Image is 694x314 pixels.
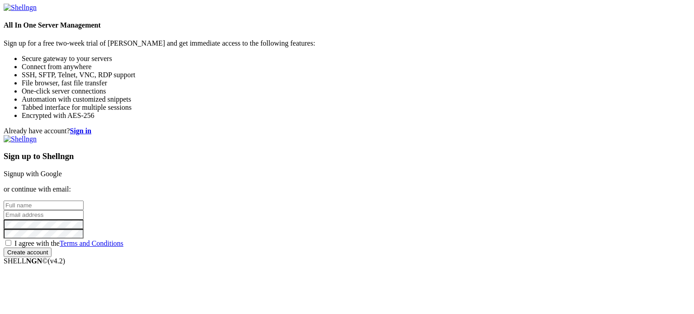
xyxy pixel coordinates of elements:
[22,79,690,87] li: File browser, fast file transfer
[4,185,690,193] p: or continue with email:
[70,127,92,135] a: Sign in
[4,201,84,210] input: Full name
[22,63,690,71] li: Connect from anywhere
[22,95,690,103] li: Automation with customized snippets
[5,240,11,246] input: I agree with theTerms and Conditions
[26,257,42,265] b: NGN
[60,239,123,247] a: Terms and Conditions
[22,55,690,63] li: Secure gateway to your servers
[4,127,690,135] div: Already have account?
[4,248,52,257] input: Create account
[22,71,690,79] li: SSH, SFTP, Telnet, VNC, RDP support
[4,210,84,220] input: Email address
[22,87,690,95] li: One-click server connections
[22,103,690,112] li: Tabbed interface for multiple sessions
[48,257,66,265] span: 4.2.0
[4,4,37,12] img: Shellngn
[4,257,65,265] span: SHELL ©
[22,112,690,120] li: Encrypted with AES-256
[4,39,690,47] p: Sign up for a free two-week trial of [PERSON_NAME] and get immediate access to the following feat...
[4,21,690,29] h4: All In One Server Management
[4,151,690,161] h3: Sign up to Shellngn
[14,239,123,247] span: I agree with the
[4,170,62,178] a: Signup with Google
[4,135,37,143] img: Shellngn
